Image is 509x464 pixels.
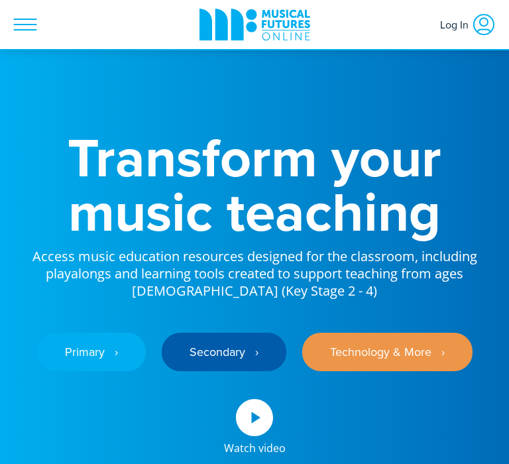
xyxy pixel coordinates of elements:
a: Technology & More ‎‏‏‎ ‎ › [302,333,473,371]
p: Access music education resources designed for the classroom, including playalongs and learning to... [13,239,496,300]
a: Secondary ‎‏‏‎ ‎ › [162,333,286,371]
div: Watch video [224,436,286,453]
h1: Transform your music teaching [13,130,496,239]
a: Primary ‎‏‏‎ ‎ › [37,333,146,371]
a: Log In [433,6,502,43]
span: Log In [440,13,472,36]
